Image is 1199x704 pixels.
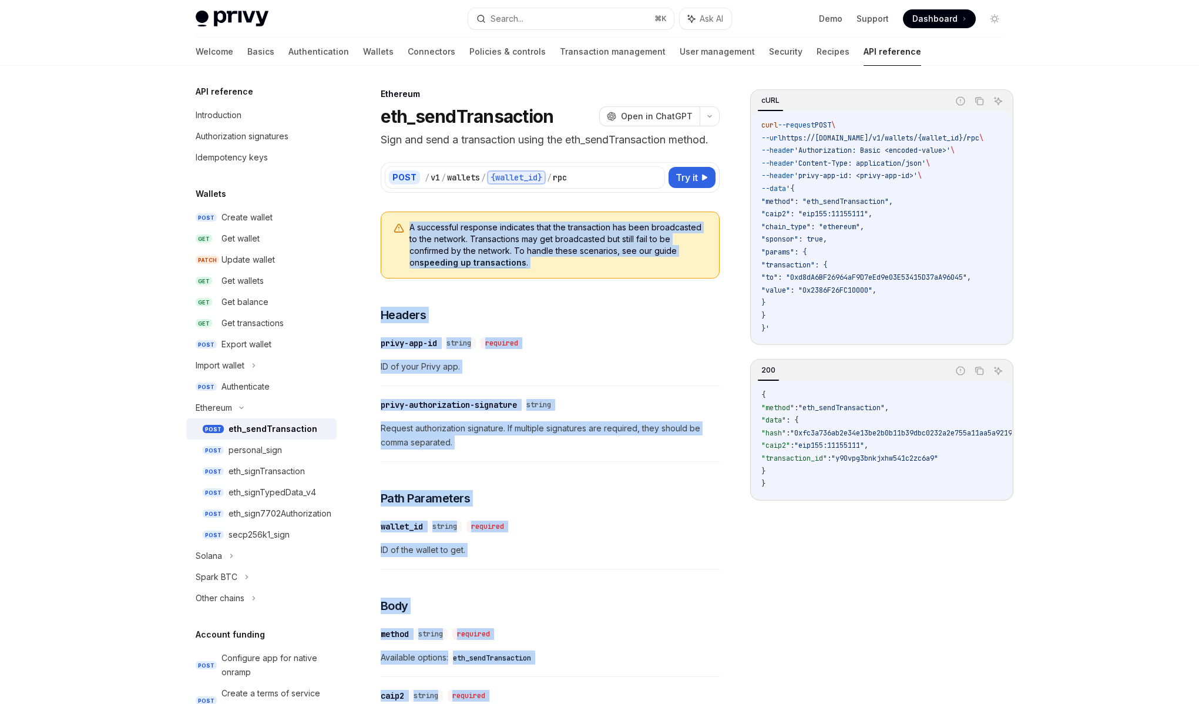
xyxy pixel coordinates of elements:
a: Wallets [363,38,394,66]
span: \ [979,133,983,143]
span: "caip2" [761,441,790,450]
span: string [418,629,443,639]
span: \ [926,159,930,168]
a: Support [857,13,889,25]
span: Headers [381,307,426,323]
span: "caip2": "eip155:11155111", [761,209,872,219]
div: Update wallet [221,253,275,267]
div: Get transactions [221,316,284,330]
div: / [547,172,552,183]
div: Get balance [221,295,268,309]
button: Report incorrect code [953,93,968,109]
p: Sign and send a transaction using the eth_sendTransaction method. [381,132,720,148]
a: GETGet balance [186,291,337,313]
div: privy-app-id [381,337,437,349]
span: --request [778,120,815,130]
div: Create wallet [221,210,273,224]
button: Toggle dark mode [985,9,1004,28]
span: --data [761,184,786,193]
a: Demo [819,13,842,25]
span: "eth_sendTransaction" [798,403,885,413]
a: POSTeth_signTransaction [186,461,337,482]
span: Body [381,598,408,614]
button: Try it [669,167,716,188]
span: Path Parameters [381,490,471,507]
div: Search... [491,12,523,26]
div: 200 [758,363,779,377]
span: string [414,691,438,700]
div: Ethereum [381,88,720,100]
div: v1 [431,172,440,183]
svg: Warning [393,223,405,234]
div: / [425,172,429,183]
span: 'Content-Type: application/json' [794,159,926,168]
img: light logo [196,11,268,27]
div: Get wallet [221,232,260,246]
a: POSTCreate wallet [186,207,337,228]
span: : [794,403,798,413]
span: string [446,338,471,348]
a: Dashboard [903,9,976,28]
div: required [481,337,523,349]
span: POST [196,213,217,222]
button: Copy the contents from the code block [972,363,987,378]
span: ⌘ K [654,14,667,24]
span: }' [761,324,770,333]
h1: eth_sendTransaction [381,106,554,127]
span: Dashboard [912,13,958,25]
div: caip2 [381,690,404,702]
span: \ [831,120,835,130]
div: required [466,521,509,532]
span: { [761,390,765,400]
a: GETGet wallets [186,270,337,291]
span: "sponsor": true, [761,234,827,244]
div: POST [389,170,420,185]
span: "data" [761,415,786,425]
h5: API reference [196,85,253,99]
div: Solana [196,549,222,563]
button: Ask AI [680,8,731,29]
a: Connectors [408,38,455,66]
button: Report incorrect code [953,363,968,378]
a: POSTpersonal_sign [186,440,337,461]
span: : { [786,415,798,425]
div: eth_sendTransaction [229,422,317,436]
span: \ [918,171,922,180]
span: , [864,441,868,450]
span: Open in ChatGPT [621,110,693,122]
span: curl [761,120,778,130]
a: POSTeth_signTypedData_v4 [186,482,337,503]
div: Other chains [196,591,244,605]
span: } [761,467,765,476]
div: Authenticate [221,380,270,394]
a: Welcome [196,38,233,66]
span: "chain_type": "ethereum", [761,222,864,232]
a: GETGet wallet [186,228,337,249]
a: Authorization signatures [186,126,337,147]
div: method [381,628,409,640]
span: "0xfc3a736ab2e34e13be2b0b11b39dbc0232a2e755a11aa5a9219890d3b2c6c7d8" [790,428,1070,438]
span: "params": { [761,247,807,257]
span: Request authorization signature. If multiple signatures are required, they should be comma separa... [381,421,720,450]
div: Idempotency keys [196,150,268,165]
a: Basics [247,38,274,66]
div: rpc [553,172,567,183]
span: "to": "0xd8dA6BF26964aF9D7eEd9e03E53415D37aA96045", [761,273,971,282]
span: --header [761,159,794,168]
span: "method": "eth_sendTransaction", [761,197,893,206]
span: GET [196,234,212,243]
span: Try it [676,170,698,185]
div: eth_signTypedData_v4 [229,485,316,499]
span: "value": "0x2386F26FC10000", [761,286,876,295]
span: GET [196,319,212,328]
span: "y90vpg3bnkjxhw541c2zc6a9" [831,454,938,463]
span: --url [761,133,782,143]
a: speeding up transactions [419,257,526,268]
div: required [452,628,495,640]
a: Authentication [288,38,349,66]
button: Ask AI [990,93,1006,109]
div: privy-authorization-signature [381,399,517,411]
span: A successful response indicates that the transaction has been broadcasted to the network. Transac... [409,222,707,269]
div: Introduction [196,108,241,122]
a: Transaction management [560,38,666,66]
